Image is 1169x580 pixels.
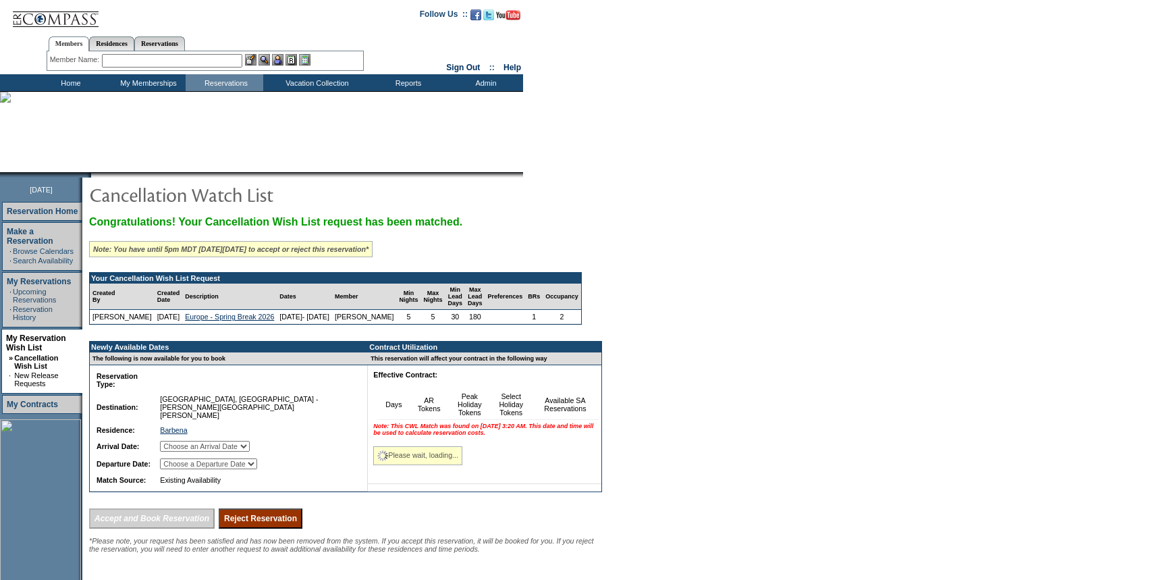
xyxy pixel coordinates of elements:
td: Available SA Reservations [532,390,599,420]
img: Follow us on Twitter [483,9,494,20]
a: My Reservation Wish List [6,334,66,352]
td: Days [379,390,410,420]
td: Your Cancellation Wish List Request [90,273,581,284]
td: Peak Holiday Tokens [449,390,490,420]
a: Sign Out [446,63,480,72]
a: My Reservations [7,277,71,286]
a: Search Availability [13,257,73,265]
td: Created Date [155,284,183,310]
a: Become our fan on Facebook [470,14,481,22]
div: Please wait, loading... [373,446,462,465]
td: 5 [397,310,421,324]
td: Min Lead Days [445,284,466,310]
td: Created By [90,284,155,310]
td: Max Nights [421,284,445,310]
td: Note: This CWL Match was found on [DATE] 3:20 AM. This date and time will be used to calculate re... [371,420,599,439]
td: Dates [277,284,332,310]
td: Home [30,74,108,91]
td: 30 [445,310,466,324]
b: Departure Date: [97,460,151,468]
b: Reservation Type: [97,372,138,388]
input: Reject Reservation [219,508,302,529]
td: · [9,371,13,388]
i: Note: You have until 5pm MDT [DATE][DATE] to accept or reject this reservation* [93,245,369,253]
img: blank.gif [91,172,92,178]
a: Residences [89,36,134,51]
a: Cancellation Wish List [14,354,58,370]
td: Reports [368,74,445,91]
a: Reservations [134,36,185,51]
td: [PERSON_NAME] [332,310,397,324]
td: Admin [445,74,523,91]
td: BRs [525,284,543,310]
td: [PERSON_NAME] [90,310,155,324]
td: [DATE]- [DATE] [277,310,332,324]
input: Accept and Book Reservation [89,508,215,529]
b: Residence: [97,426,135,434]
td: Occupancy [543,284,581,310]
a: My Contracts [7,400,58,409]
td: Contract Utilization [368,342,601,352]
td: Select Holiday Tokens [490,390,531,420]
td: Max Lead Days [465,284,485,310]
b: Effective Contract: [373,371,437,379]
td: Vacation Collection [263,74,368,91]
img: b_edit.gif [245,54,256,65]
img: Become our fan on Facebook [470,9,481,20]
img: Subscribe to our YouTube Channel [496,10,520,20]
span: Congratulations! Your Cancellation Wish List request has been matched. [89,216,462,228]
b: Match Source: [97,476,146,484]
a: Upcoming Reservations [13,288,56,304]
span: *Please note, your request has been satisfied and has now been removed from the system. If you ac... [89,537,594,553]
td: · [9,305,11,321]
a: Make a Reservation [7,227,53,246]
td: The following is now available for you to book [90,352,360,365]
td: Follow Us :: [420,8,468,24]
td: Existing Availability [157,473,356,487]
td: 180 [465,310,485,324]
td: 1 [525,310,543,324]
td: [GEOGRAPHIC_DATA], [GEOGRAPHIC_DATA] - [PERSON_NAME][GEOGRAPHIC_DATA][PERSON_NAME] [157,392,356,422]
a: Reservation Home [7,207,78,216]
td: Reservations [186,74,263,91]
b: Destination: [97,403,138,411]
a: Reservation History [13,305,53,321]
td: AR Tokens [409,390,449,420]
td: This reservation will affect your contract in the following way [368,352,601,365]
td: · [9,288,11,304]
td: 5 [421,310,445,324]
td: · [9,247,11,255]
img: b_calculator.gif [299,54,310,65]
a: Subscribe to our YouTube Channel [496,14,520,22]
td: Newly Available Dates [90,342,360,352]
td: Member [332,284,397,310]
td: · [9,257,11,265]
a: Barbena [160,426,187,434]
img: promoShadowLeftCorner.gif [86,172,91,178]
a: Members [49,36,90,51]
b: » [9,354,13,362]
td: My Memberships [108,74,186,91]
img: Impersonate [272,54,283,65]
a: Help [504,63,521,72]
a: New Release Requests [14,371,58,388]
img: Reservations [286,54,297,65]
span: [DATE] [30,186,53,194]
a: Europe - Spring Break 2026 [185,313,274,321]
td: Min Nights [397,284,421,310]
div: Member Name: [50,54,102,65]
a: Browse Calendars [13,247,74,255]
b: Arrival Date: [97,442,139,450]
img: pgTtlCancellationNotification.gif [89,181,359,208]
td: 2 [543,310,581,324]
span: :: [489,63,495,72]
td: Description [182,284,277,310]
a: Follow us on Twitter [483,14,494,22]
td: Preferences [485,284,526,310]
img: View [259,54,270,65]
td: [DATE] [155,310,183,324]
